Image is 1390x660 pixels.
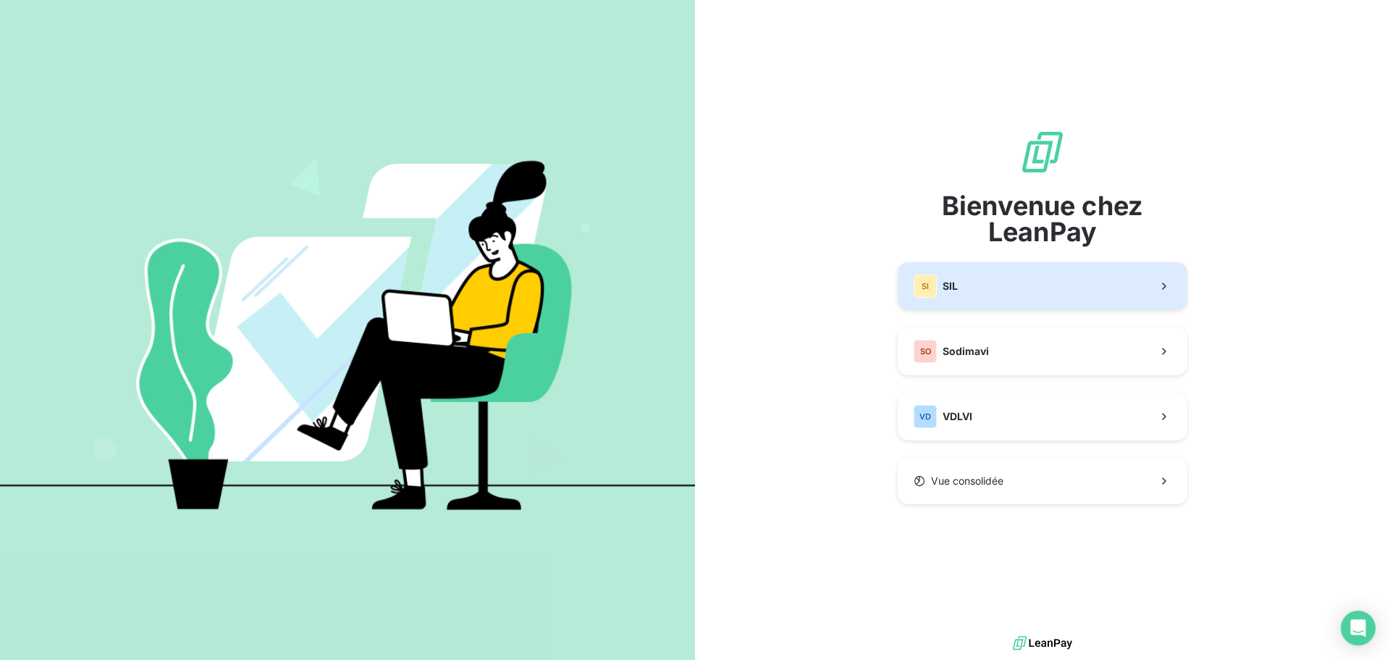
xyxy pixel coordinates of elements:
[943,344,989,359] span: Sodimavi
[1013,632,1072,654] img: logo
[898,193,1187,245] span: Bienvenue chez LeanPay
[898,393,1187,440] button: VDVDLVI
[914,340,937,363] div: SO
[931,474,1003,488] span: Vue consolidée
[914,275,937,298] div: SI
[943,279,958,293] span: SIL
[898,262,1187,310] button: SISIL
[898,458,1187,504] button: Vue consolidée
[1341,611,1376,646] div: Open Intercom Messenger
[943,409,972,424] span: VDLVI
[914,405,937,428] div: VD
[898,327,1187,375] button: SOSodimavi
[1019,129,1066,175] img: logo sigle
